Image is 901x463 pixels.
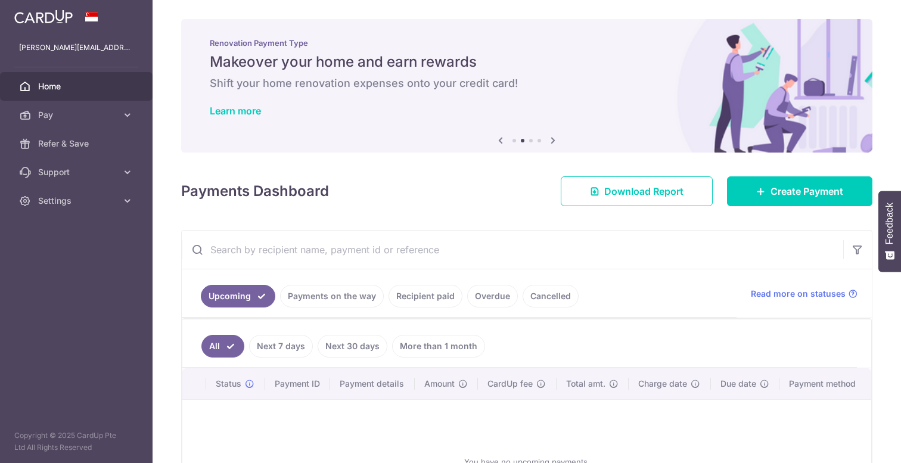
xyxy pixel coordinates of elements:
[38,80,117,92] span: Home
[330,368,415,399] th: Payment details
[318,335,387,358] a: Next 30 days
[467,285,518,307] a: Overdue
[210,38,844,48] p: Renovation Payment Type
[389,285,462,307] a: Recipient paid
[38,109,117,121] span: Pay
[770,184,843,198] span: Create Payment
[824,427,889,457] iframe: Opens a widget where you can find more information
[201,285,275,307] a: Upcoming
[216,378,241,390] span: Status
[210,76,844,91] h6: Shift your home renovation expenses onto your credit card!
[210,105,261,117] a: Learn more
[280,285,384,307] a: Payments on the way
[19,42,133,54] p: [PERSON_NAME][EMAIL_ADDRESS][DOMAIN_NAME]
[181,181,329,202] h4: Payments Dashboard
[727,176,872,206] a: Create Payment
[14,10,73,24] img: CardUp
[182,231,843,269] input: Search by recipient name, payment id or reference
[210,52,844,72] h5: Makeover your home and earn rewards
[38,195,117,207] span: Settings
[265,368,330,399] th: Payment ID
[201,335,244,358] a: All
[392,335,485,358] a: More than 1 month
[878,191,901,272] button: Feedback - Show survey
[779,368,871,399] th: Payment method
[424,378,455,390] span: Amount
[884,203,895,244] span: Feedback
[561,176,713,206] a: Download Report
[720,378,756,390] span: Due date
[487,378,533,390] span: CardUp fee
[38,166,117,178] span: Support
[566,378,605,390] span: Total amt.
[751,288,857,300] a: Read more on statuses
[249,335,313,358] a: Next 7 days
[638,378,687,390] span: Charge date
[181,19,872,153] img: Renovation banner
[751,288,846,300] span: Read more on statuses
[604,184,683,198] span: Download Report
[523,285,579,307] a: Cancelled
[38,138,117,150] span: Refer & Save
